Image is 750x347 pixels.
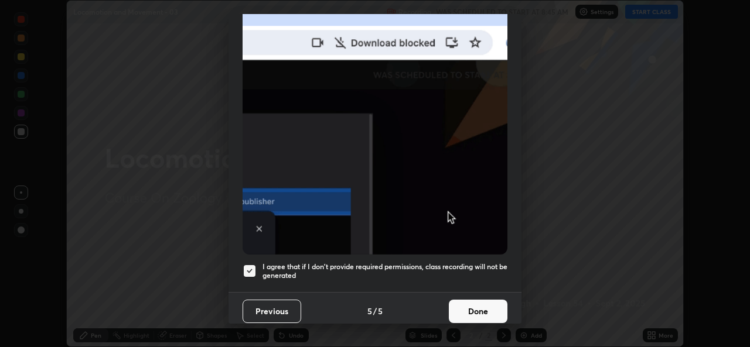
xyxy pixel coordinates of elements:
[449,300,507,323] button: Done
[243,300,301,323] button: Previous
[378,305,383,317] h4: 5
[367,305,372,317] h4: 5
[373,305,377,317] h4: /
[262,262,507,280] h5: I agree that if I don't provide required permissions, class recording will not be generated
